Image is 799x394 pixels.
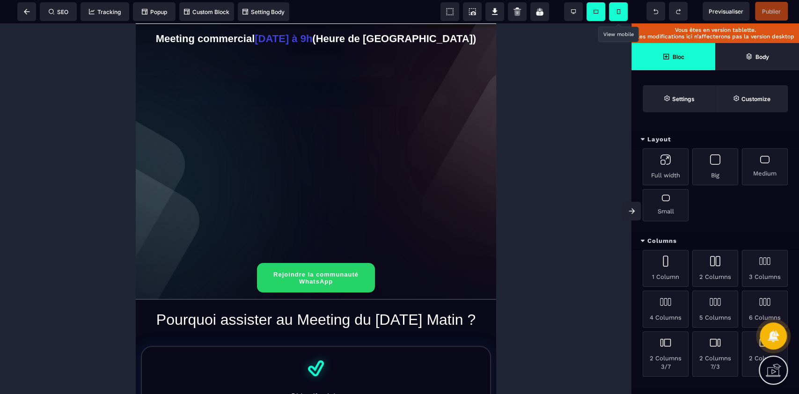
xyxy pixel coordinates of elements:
div: 1 Column [643,250,689,287]
b: [DATE] à 9h [119,9,176,21]
span: SEO [49,8,68,15]
div: 2 Columns 4/5 [742,331,788,377]
span: Popup [142,8,167,15]
p: Vous êtes en version tablette. [636,27,794,33]
button: Rejoindre la communauté WhatsApp [121,240,239,269]
div: Big [692,148,738,185]
div: 4 Columns [643,291,689,328]
span: Custom Block [184,8,229,15]
span: Preview [703,2,749,21]
div: Layout [631,131,799,148]
div: 2 Columns 7/3 [692,331,738,377]
strong: Bloc [673,53,684,60]
strong: Body [755,53,769,60]
span: Settings [643,85,715,112]
div: Full width [643,148,689,185]
strong: Settings [672,95,695,102]
div: 6 Columns [742,291,788,328]
span: Open Style Manager [715,85,788,112]
div: 2 Columns 3/7 [643,331,689,377]
div: Small [643,189,689,221]
strong: Customize [741,95,770,102]
img: 5b0f7acec7050026322c7a33464a9d2d_df1180c19b023640bdd1f6191e6afa79_big_tick.png [161,326,199,364]
span: Setting Body [242,8,285,15]
span: View components [440,2,459,21]
div: 5 Columns [692,291,738,328]
div: Medium [742,148,788,185]
span: Tracking [89,8,121,15]
text: Meeting commercial (Heure de [GEOGRAPHIC_DATA]) [7,7,353,24]
span: Open Blocks [631,43,715,70]
div: Columns [631,233,799,250]
p: Les modifications ici n’affecterons pas la version desktop [636,33,794,40]
span: Open Layer Manager [715,43,799,70]
div: 3 Columns [742,250,788,287]
text: Objectifs clairs [17,366,343,390]
span: Previsualiser [709,8,743,15]
span: Publier [762,8,781,15]
span: Screenshot [463,2,482,21]
div: 2 Columns [692,250,738,287]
